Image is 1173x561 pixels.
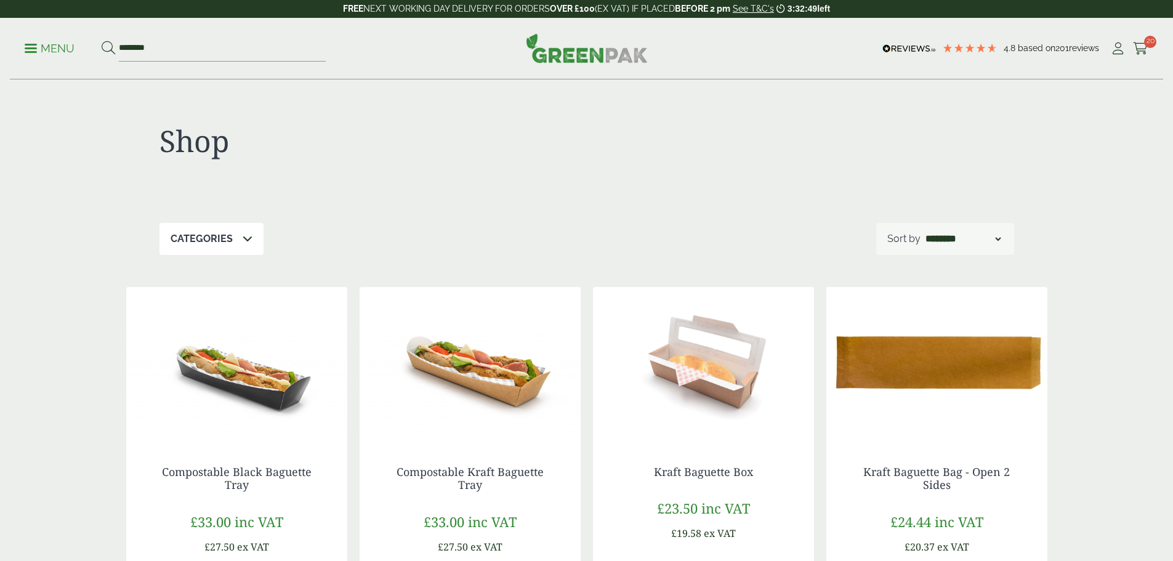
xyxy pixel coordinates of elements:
img: baguette tray [360,287,581,441]
span: inc VAT [468,512,517,531]
a: Compostable Kraft Baguette Tray [397,464,544,493]
span: £33.00 [190,512,231,531]
span: left [817,4,830,14]
span: ex VAT [704,527,736,540]
i: Cart [1133,42,1148,55]
span: £24.44 [890,512,931,531]
span: 201 [1055,43,1069,53]
p: Sort by [887,232,921,246]
a: Kraft Baguette Bag - Open 2 Sides [863,464,1010,493]
span: £33.00 [424,512,464,531]
span: £23.50 [657,499,698,517]
span: £19.58 [671,527,701,540]
strong: BEFORE 2 pm [675,4,730,14]
a: 20 [1133,39,1148,58]
span: £27.50 [438,540,468,554]
p: Categories [171,232,233,246]
span: ex VAT [237,540,269,554]
span: ex VAT [470,540,502,554]
span: 20 [1144,36,1156,48]
span: reviews [1069,43,1099,53]
a: See T&C's [733,4,774,14]
span: inc VAT [701,499,750,517]
strong: OVER £100 [550,4,595,14]
select: Shop order [923,232,1003,246]
i: My Account [1110,42,1126,55]
span: inc VAT [235,512,283,531]
span: inc VAT [935,512,983,531]
img: Kraft Baguette Bag - Open 2 Sides-0 [826,287,1047,441]
strong: FREE [343,4,363,14]
span: Based on [1018,43,1055,53]
p: Menu [25,41,75,56]
a: Menu [25,41,75,54]
a: Kraft Baguette Box [654,464,753,479]
span: ex VAT [937,540,969,554]
img: baguette tray [126,287,347,441]
h1: Shop [159,123,587,159]
span: £20.37 [905,540,935,554]
img: 5430063F Kraft Bagette Box Open with Bagette [593,287,814,441]
a: Compostable Black Baguette Tray [162,464,312,493]
span: 4.8 [1004,43,1018,53]
img: REVIEWS.io [882,44,936,53]
div: 4.79 Stars [942,42,998,54]
img: GreenPak Supplies [526,33,648,63]
span: £27.50 [204,540,235,554]
span: 3:32:49 [788,4,817,14]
